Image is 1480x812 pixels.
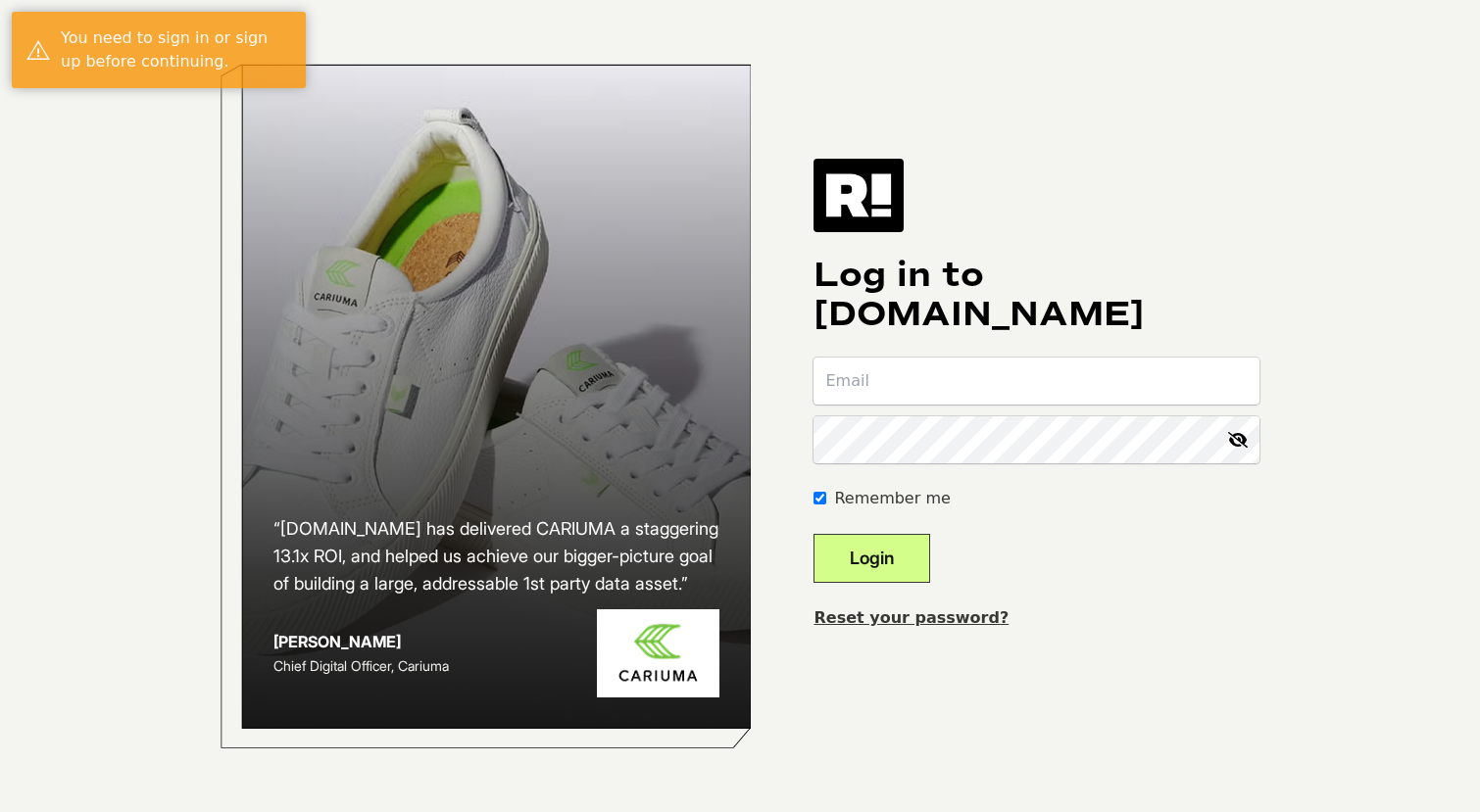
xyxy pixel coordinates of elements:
[814,534,930,583] button: Login
[814,159,904,231] img: Retention.com
[61,26,291,73] div: You need to sign in or sign up before continuing.
[814,358,1259,405] input: Email
[814,608,1009,627] a: Reset your password?
[834,487,950,510] label: Remember me
[273,657,449,674] span: Chief Digital Officer, Cariuma
[814,256,1259,334] h1: Log in to [DOMAIN_NAME]
[273,632,401,651] strong: [PERSON_NAME]
[273,515,720,597] h2: “[DOMAIN_NAME] has delivered CARIUMA a staggering 13.1x ROI, and helped us achieve our bigger-pic...
[597,609,719,698] img: Cariuma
